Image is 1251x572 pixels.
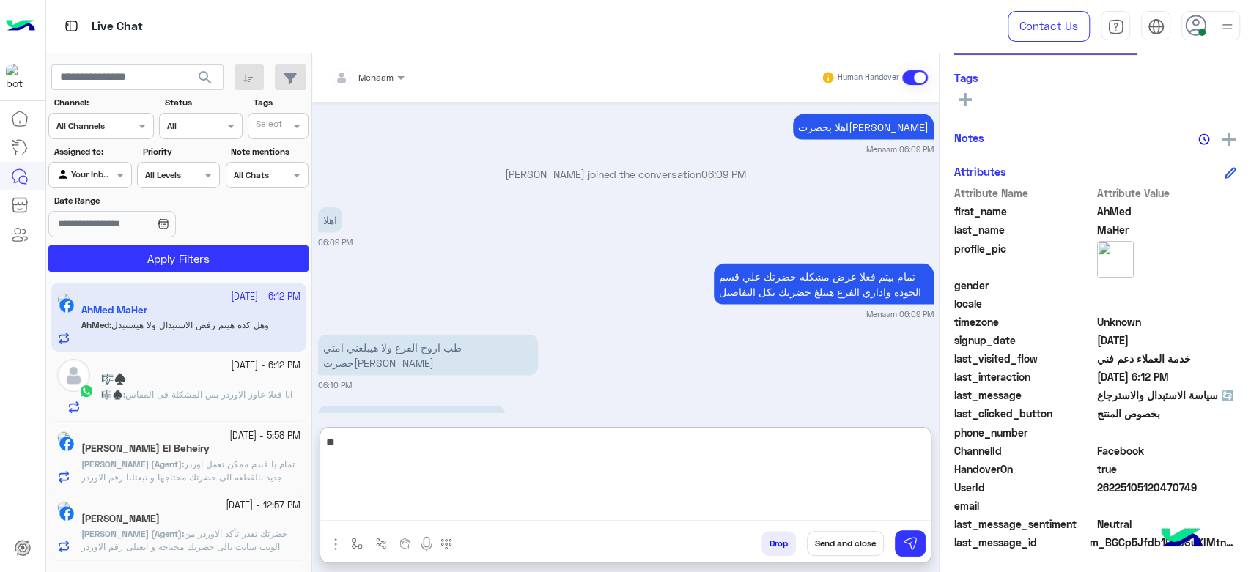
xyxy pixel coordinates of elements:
[1222,133,1236,146] img: add
[62,17,81,35] img: tab
[954,71,1236,84] h6: Tags
[714,263,934,304] p: 4/10/2025, 6:09 PM
[440,538,452,550] img: make a call
[954,406,1094,421] span: last_clicked_button
[57,359,90,392] img: defaultAdmin.png
[81,513,160,525] h5: Yousef Khalid
[1097,314,1237,330] span: Unknown
[394,531,418,555] button: create order
[1097,278,1237,293] span: null
[1097,425,1237,440] span: null
[57,431,70,445] img: picture
[1097,333,1237,348] span: 2025-08-31T22:30:45.79Z
[229,429,300,443] small: [DATE] - 5:58 PM
[1097,204,1237,219] span: AhMed
[807,531,884,556] button: Send and close
[6,64,32,90] img: 713415422032625
[231,359,300,373] small: [DATE] - 6:12 PM
[318,379,352,390] small: 06:10 PM
[101,389,123,400] span: 🎼♠️
[59,437,74,451] img: Facebook
[318,405,505,431] p: 4/10/2025, 6:12 PM
[92,17,143,37] p: Live Chat
[1008,11,1090,42] a: Contact Us
[954,461,1094,477] span: HandoverOn
[954,314,1094,330] span: timezone
[954,351,1094,366] span: last_visited_flow
[399,538,411,549] img: create order
[954,222,1094,237] span: last_name
[1097,498,1237,513] span: null
[954,535,1087,550] span: last_message_id
[418,535,435,553] img: send voice note
[1148,18,1165,35] img: tab
[81,442,210,455] h5: Mahmoud Anwr El Beheiry
[1218,18,1236,36] img: profile
[81,528,184,539] b: :
[954,185,1094,201] span: Attribute Name
[1097,222,1237,237] span: MaHer
[54,96,152,109] label: Channel:
[101,373,126,385] h5: 🎼♠️
[358,72,394,83] span: Menaam
[1156,513,1207,565] img: hulul-logo.png
[954,333,1094,348] span: signup_date
[81,458,184,469] b: :
[761,531,796,556] button: Drop
[701,167,746,179] span: 06:09 PM
[188,64,224,96] button: search
[954,480,1094,495] span: UserId
[1090,535,1236,550] span: m_BGCp5Jfdb1PRDSuKIMtnMj6FWQWyaTVDqlswH_GLZUdcR0vsMnfJUwSgo9hf7sYqbE-wknzJR-z4dpzB1k79qw
[1097,369,1237,385] span: 2025-10-04T15:12:22.4334716Z
[143,145,218,158] label: Priority
[1101,11,1130,42] a: tab
[369,531,394,555] button: Trigger scenario
[81,458,182,469] span: [PERSON_NAME] (Agent)
[375,538,387,549] img: Trigger scenario
[954,165,1006,178] h6: Attributes
[81,458,295,496] span: تمام يا فندم ممكن تعمل اوردر جديد بالقطعه الى حضرتك محتاجها و تبعتلنا رقم الاوردر الجديد
[793,114,934,139] p: 4/10/2025, 6:09 PM
[48,245,309,272] button: Apply Filters
[125,389,292,400] span: انا فعلا عاوز الاوردر بس المشكلة فى المقاس
[1097,185,1237,201] span: Attribute Value
[954,516,1094,532] span: last_message_sentiment
[79,384,94,398] img: WhatsApp
[954,204,1094,219] span: first_name
[351,538,363,549] img: select flow
[59,506,74,521] img: Facebook
[954,425,1094,440] span: phone_number
[1097,461,1237,477] span: true
[1097,296,1237,311] span: null
[318,334,538,375] p: 4/10/2025, 6:10 PM
[954,278,1094,293] span: gender
[54,194,218,207] label: Date Range
[838,72,899,83] small: Human Handover
[1097,480,1237,495] span: 26225105120470749
[165,96,240,109] label: Status
[1097,443,1237,458] span: 0
[954,443,1094,458] span: ChannelId
[318,166,934,181] p: [PERSON_NAME] joined the conversation
[954,296,1094,311] span: locale
[57,501,70,514] img: picture
[226,499,300,513] small: [DATE] - 12:57 PM
[954,387,1094,403] span: last_message
[1107,18,1124,35] img: tab
[81,528,287,565] span: حضرتك تقدر تأكد الاوردر من الويب سايت بالى حضرتك محتاجه و ابعتلى رقم الاوردر الجديد
[81,528,182,539] span: [PERSON_NAME] (Agent)
[54,145,130,158] label: Assigned to:
[1097,387,1237,403] span: 🔄 سياسة الاستبدال والاسترجاع
[903,536,918,551] img: send message
[954,241,1094,275] span: profile_pic
[318,236,353,248] small: 06:09 PM
[1097,516,1237,532] span: 0
[101,389,125,400] b: :
[866,143,934,155] small: Menaam 06:09 PM
[1198,133,1210,145] img: notes
[866,308,934,319] small: Menaam 06:09 PM
[254,117,282,134] div: Select
[345,531,369,555] button: select flow
[954,498,1094,513] span: email
[6,11,35,42] img: Logo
